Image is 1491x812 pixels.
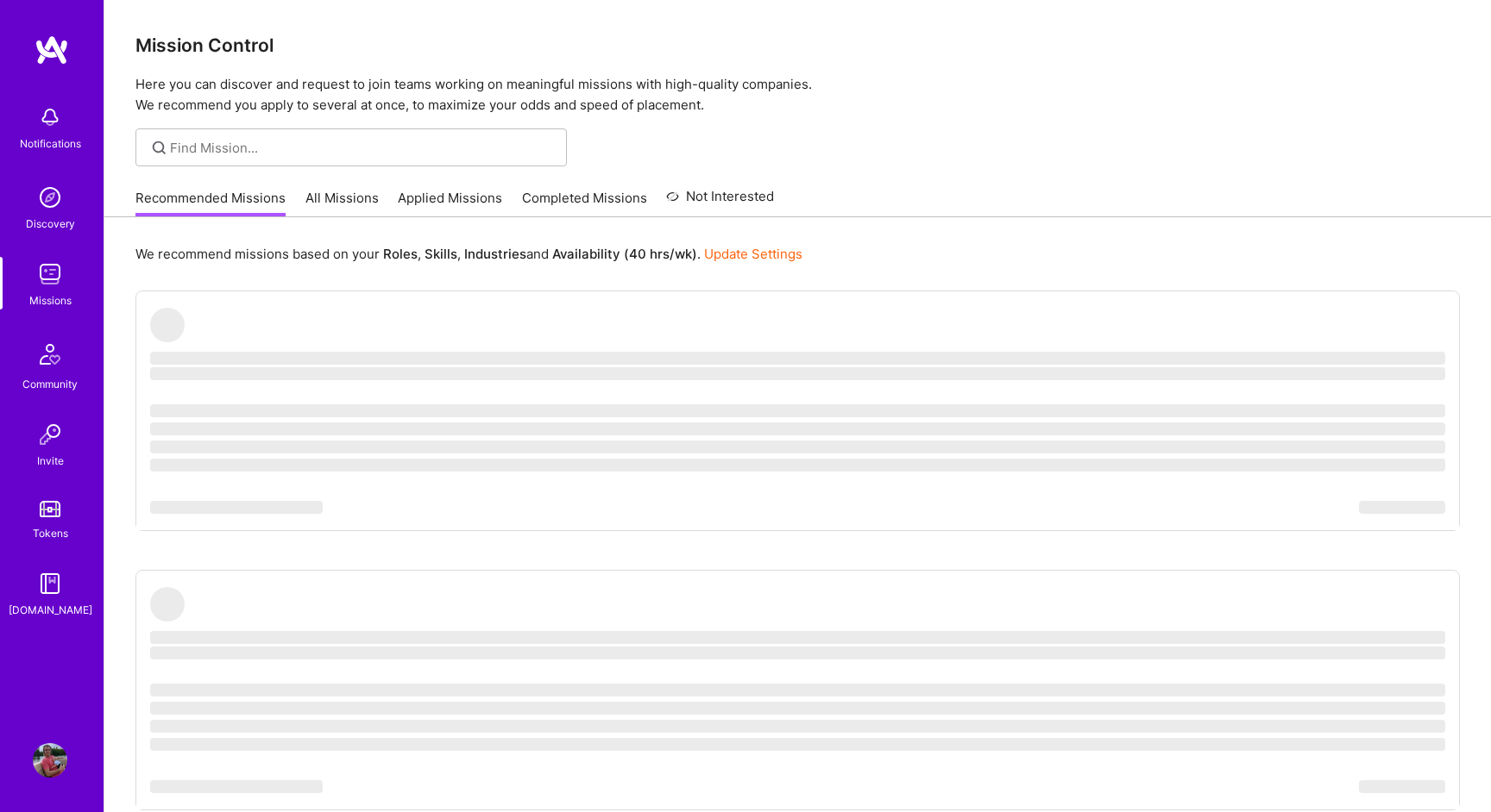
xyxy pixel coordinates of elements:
img: tokens [40,501,60,517]
img: discovery [33,180,67,215]
div: Discovery [26,215,75,233]
img: teamwork [33,257,67,291]
b: Roles [383,246,418,262]
a: Applied Missions [398,189,502,217]
img: bell [33,100,67,134]
p: Here you can discover and request to join teams working on meaningful missions with high-quality ... [135,74,1460,116]
a: User Avatar [28,743,72,778]
img: User Avatar [33,743,67,778]
img: Invite [33,417,67,452]
a: Recommended Missions [135,189,286,217]
div: Tokens [33,524,68,542]
i: icon SearchGrey [149,138,169,158]
a: Update Settings [704,246,802,262]
img: Community [29,334,71,375]
div: Invite [37,452,64,470]
b: Skills [425,246,457,262]
div: Missions [29,291,72,309]
b: Industries [464,246,526,262]
img: guide book [33,566,67,601]
a: Not Interested [666,186,774,217]
div: Notifications [20,134,81,153]
input: Find Mission... [170,139,554,157]
b: Availability (40 hrs/wk) [552,246,697,262]
img: logo [35,34,69,66]
div: [DOMAIN_NAME] [9,601,92,619]
a: All Missions [305,189,379,217]
a: Completed Missions [522,189,647,217]
p: We recommend missions based on your , , and . [135,245,802,263]
h3: Mission Control [135,34,1460,56]
div: Community [22,375,78,393]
